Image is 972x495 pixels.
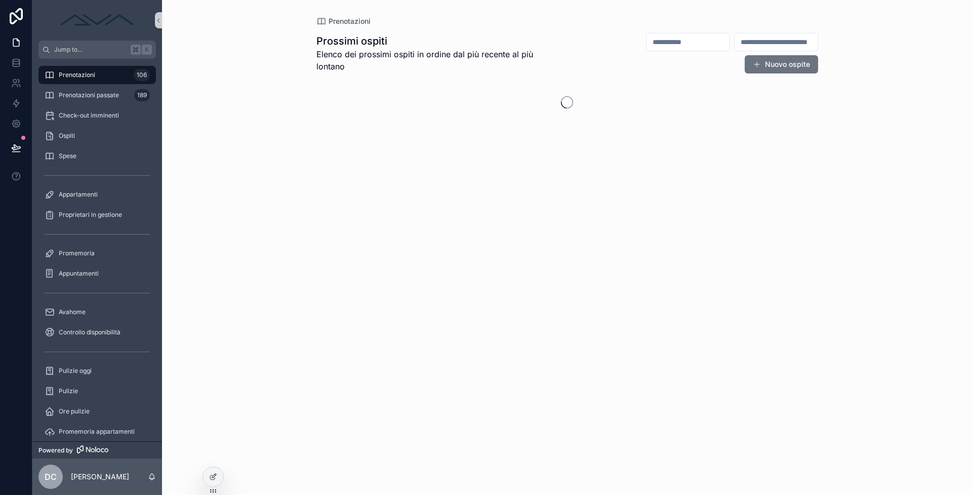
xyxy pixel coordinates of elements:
span: DC [45,471,57,483]
span: Prenotazioni [329,16,371,26]
span: Pulizie oggi [59,367,92,375]
span: Spese [59,152,76,160]
a: Powered by [32,441,162,459]
a: Ospiti [38,127,156,145]
a: Controllo disponibilità [38,323,156,341]
h1: Prossimi ospiti [316,34,562,48]
span: Appartamenti [59,191,98,199]
span: Ore pulizie [59,407,90,415]
span: Elenco dei prossimi ospiti in ordine dal più recente al più lontano [316,48,562,72]
a: Check-out imminenti [38,106,156,125]
span: Avahome [59,308,86,316]
div: 106 [134,69,150,81]
a: Promemoria [38,244,156,262]
span: Prenotazioni passate [59,91,119,99]
span: Ospiti [59,132,75,140]
a: Avahome [38,303,156,321]
a: Prenotazioni106 [38,66,156,84]
img: App logo [57,12,138,28]
span: Prenotazioni [59,71,95,79]
a: Ore pulizie [38,402,156,421]
span: Promemoria appartamenti [59,428,135,436]
span: Proprietari in gestione [59,211,122,219]
a: Proprietari in gestione [38,206,156,224]
a: Appuntamenti [38,264,156,283]
a: Pulizie oggi [38,362,156,380]
span: Pulizie [59,387,78,395]
div: scrollable content [32,59,162,441]
span: Powered by [38,446,73,454]
p: [PERSON_NAME] [71,472,129,482]
span: Controllo disponibilità [59,328,120,336]
a: Spese [38,147,156,165]
a: Appartamenti [38,185,156,204]
span: Appuntamenti [59,270,99,278]
button: Nuovo ospite [745,55,818,73]
span: Jump to... [54,46,127,54]
a: Pulizie [38,382,156,400]
a: Prenotazioni passate189 [38,86,156,104]
span: K [143,46,151,54]
a: Prenotazioni [316,16,371,26]
span: Promemoria [59,249,95,257]
button: Jump to...K [38,41,156,59]
a: Promemoria appartamenti [38,423,156,441]
div: 189 [134,89,150,101]
span: Check-out imminenti [59,111,119,120]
